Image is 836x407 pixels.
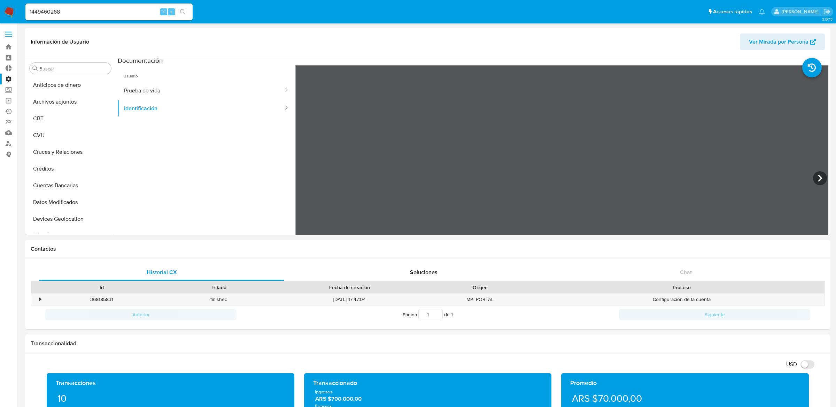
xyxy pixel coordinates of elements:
[823,8,831,15] a: Salir
[32,66,38,71] button: Buscar
[539,294,825,305] div: Configuración de la cuenta
[782,8,821,15] p: eric.malcangi@mercadolibre.com
[27,93,114,110] button: Archivos adjuntos
[27,110,114,127] button: CBT
[160,294,277,305] div: finished
[27,227,114,244] button: Direcciones
[27,77,114,93] button: Anticipos de dinero
[543,284,820,291] div: Proceso
[740,33,825,50] button: Ver Mirada por Persona
[426,284,534,291] div: Origen
[31,38,89,45] h1: Información de Usuario
[27,144,114,160] button: Cruces y Relaciones
[39,66,108,72] input: Buscar
[410,268,438,276] span: Soluciones
[619,309,810,320] button: Siguiente
[161,8,166,15] span: ⌥
[27,160,114,177] button: Créditos
[48,284,155,291] div: Id
[147,268,177,276] span: Historial CX
[680,268,692,276] span: Chat
[27,127,114,144] button: CVU
[165,284,272,291] div: Estado
[749,33,808,50] span: Ver Mirada por Persona
[176,7,190,17] button: search-icon
[282,284,417,291] div: Fecha de creación
[31,246,825,253] h1: Contactos
[43,294,160,305] div: 368185831
[25,7,193,16] input: Buscar usuario o caso...
[27,194,114,211] button: Datos Modificados
[27,211,114,227] button: Devices Geolocation
[403,309,453,320] span: Página de
[31,340,825,347] h1: Transaccionalidad
[278,294,421,305] div: [DATE] 17:47:04
[451,311,453,318] span: 1
[27,177,114,194] button: Cuentas Bancarias
[45,309,237,320] button: Anterior
[39,296,41,303] div: •
[421,294,539,305] div: MP_PORTAL
[759,9,765,15] a: Notificaciones
[170,8,172,15] span: s
[713,8,752,15] span: Accesos rápidos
